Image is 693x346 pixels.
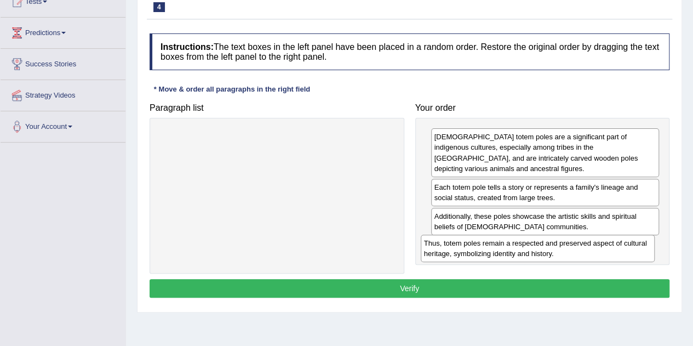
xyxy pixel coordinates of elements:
a: Strategy Videos [1,80,125,107]
button: Verify [150,279,669,298]
a: Predictions [1,18,125,45]
div: [DEMOGRAPHIC_DATA] totem poles are a significant part of indigenous cultures, especially among tr... [431,128,660,177]
b: Instructions: [161,42,214,52]
h4: Your order [415,103,670,113]
div: * Move & order all paragraphs in the right field [150,84,314,94]
span: 4 [153,2,165,12]
h4: Paragraph list [150,103,404,113]
div: Additionally, these poles showcase the artistic skills and spiritual beliefs of [DEMOGRAPHIC_DATA... [431,208,660,235]
div: Thus, totem poles remain a respected and preserved aspect of cultural heritage, symbolizing ident... [421,235,655,262]
a: Success Stories [1,49,125,76]
div: Each totem pole tells a story or represents a family's lineage and social status, created from la... [431,179,660,206]
a: Your Account [1,111,125,139]
h4: The text boxes in the left panel have been placed in a random order. Restore the original order b... [150,33,669,70]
